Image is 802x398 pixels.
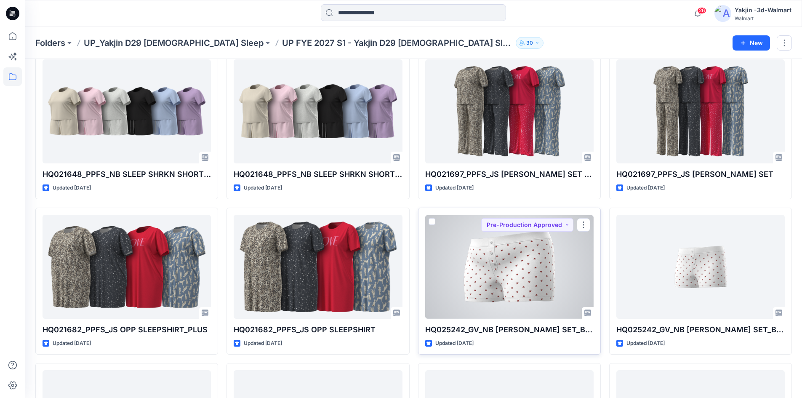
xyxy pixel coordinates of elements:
[516,37,544,49] button: 30
[35,37,65,49] a: Folders
[244,339,282,348] p: Updated [DATE]
[435,184,474,192] p: Updated [DATE]
[84,37,264,49] a: UP_Yakjin D29 [DEMOGRAPHIC_DATA] Sleep
[526,38,533,48] p: 30
[234,324,402,336] p: HQ021682_PPFS_JS OPP SLEEPSHIRT
[53,184,91,192] p: Updated [DATE]
[616,324,785,336] p: HQ025242_GV_NB [PERSON_NAME] SET_BOXER SHORT
[425,215,594,319] a: HQ025242_GV_NB CAMI BOXER SET_BOXER SHORT PLUS
[425,168,594,180] p: HQ021697_PPFS_JS [PERSON_NAME] SET PLUS
[735,15,791,21] div: Walmart
[282,37,512,49] p: UP FYE 2027 S1 - Yakjin D29 [DEMOGRAPHIC_DATA] Sleepwear
[616,59,785,163] a: HQ021697_PPFS_JS OPP PJ SET
[234,168,402,180] p: HQ021648_PPFS_NB SLEEP SHRKN SHORT SET
[43,215,211,319] a: HQ021682_PPFS_JS OPP SLEEPSHIRT_PLUS
[43,168,211,180] p: HQ021648_PPFS_NB SLEEP SHRKN SHORT SET PLUS
[234,215,402,319] a: HQ021682_PPFS_JS OPP SLEEPSHIRT
[53,339,91,348] p: Updated [DATE]
[626,184,665,192] p: Updated [DATE]
[714,5,731,22] img: avatar
[425,59,594,163] a: HQ021697_PPFS_JS OPP PJ SET PLUS
[626,339,665,348] p: Updated [DATE]
[435,339,474,348] p: Updated [DATE]
[244,184,282,192] p: Updated [DATE]
[234,59,402,163] a: HQ021648_PPFS_NB SLEEP SHRKN SHORT SET
[425,324,594,336] p: HQ025242_GV_NB [PERSON_NAME] SET_BOXER SHORT PLUS
[43,324,211,336] p: HQ021682_PPFS_JS OPP SLEEPSHIRT_PLUS
[733,35,770,51] button: New
[616,215,785,319] a: HQ025242_GV_NB CAMI BOXER SET_BOXER SHORT
[697,7,706,14] span: 26
[735,5,791,15] div: Yakjin -3d-Walmart
[43,59,211,163] a: HQ021648_PPFS_NB SLEEP SHRKN SHORT SET PLUS
[616,168,785,180] p: HQ021697_PPFS_JS [PERSON_NAME] SET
